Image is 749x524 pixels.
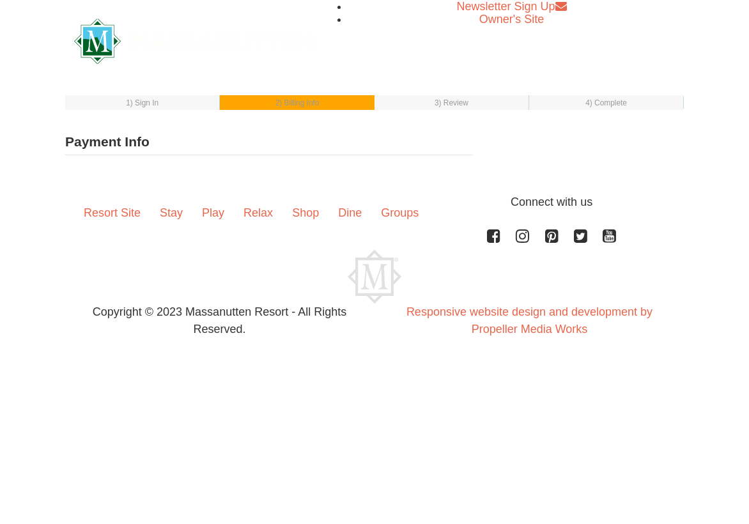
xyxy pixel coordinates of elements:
img: Massanutten Resort Logo [74,19,313,64]
a: Dine [328,194,371,233]
h2: Payment Info [65,129,473,155]
a: Stay [150,194,192,233]
a: Relax [234,194,282,233]
a: Play [192,194,234,233]
a: Owner's Site [479,13,544,26]
span: ) Complete [590,98,627,107]
a: Massanutten Resort [74,24,313,54]
img: Massanutten Resort Logo [348,250,401,304]
span: ) Billing Info [279,98,319,107]
p: Copyright © 2023 Massanutten Resort - All Rights Reserved. [65,304,374,338]
small: 1 [126,98,158,107]
a: Responsive website design and development by Propeller Media Works [406,305,652,335]
small: 4 [585,98,627,107]
span: ) Review [439,98,468,107]
small: 3 [435,98,468,107]
small: 2 [275,98,320,107]
span: ) Sign In [130,98,158,107]
a: Resort Site [74,194,150,233]
a: Shop [282,194,328,233]
a: Groups [371,194,428,233]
